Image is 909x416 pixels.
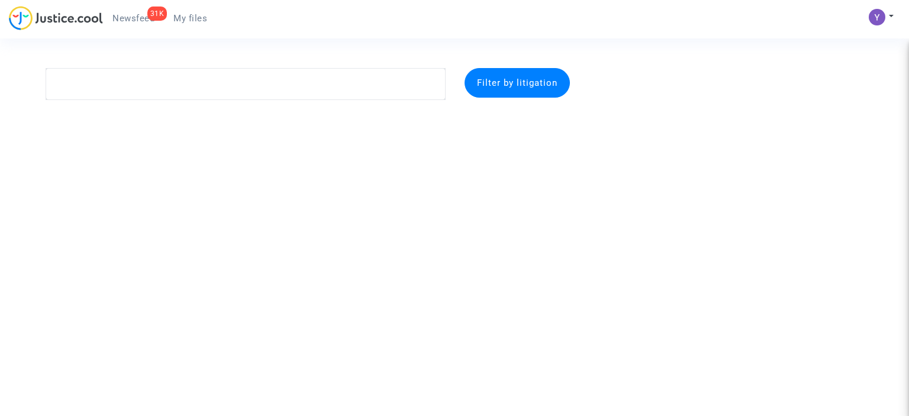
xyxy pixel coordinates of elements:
[869,9,885,25] img: ACg8ocLJbu-06PV-PP0rSorRCNxlVR0ijoVEwORkjsgJBMEIW3VU-A=s96-c
[103,9,164,27] a: 31KNewsfeed
[164,9,217,27] a: My files
[9,6,103,30] img: jc-logo.svg
[112,13,154,24] span: Newsfeed
[173,13,207,24] span: My files
[477,78,557,88] span: Filter by litigation
[147,7,167,21] div: 31K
